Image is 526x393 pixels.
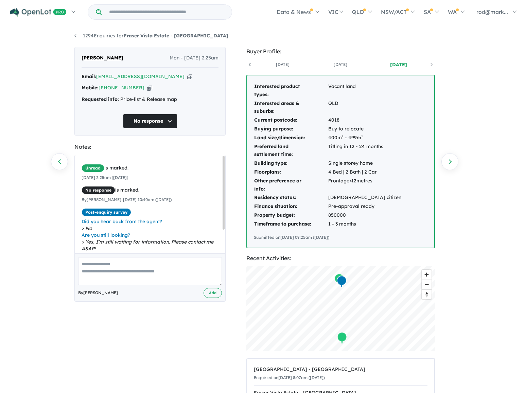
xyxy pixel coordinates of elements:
td: Titling in 12 - 24 months [328,142,402,159]
div: Price-list & Release map [82,95,218,104]
div: [GEOGRAPHIC_DATA] - [GEOGRAPHIC_DATA] [254,365,427,374]
td: Single storey home [328,159,402,168]
strong: Fraser Vista Estate - [GEOGRAPHIC_DATA] [124,33,228,39]
span: Yes, I'm still waiting for information. Please contact me ASAP! [82,238,223,252]
div: Map marker [337,275,347,288]
span: Reset bearing to north [422,290,432,299]
button: Zoom in [422,270,432,280]
div: Recent Activities: [246,254,435,263]
span: Mon - [DATE] 2:25am [170,54,218,62]
td: Other preference or info: [254,177,328,194]
td: QLD [328,99,402,116]
td: Preferred land settlement time: [254,142,328,159]
button: Copy [147,84,152,91]
small: Enquiried on [DATE] 8:07am ([DATE]) [254,375,325,380]
div: Submitted on [DATE] 09:25am ([DATE]) [254,234,427,241]
td: Property budget: [254,211,328,220]
td: Timeframe to purchase: [254,220,328,229]
span: Did you hear back from the agent? [82,218,223,225]
a: [EMAIL_ADDRESS][DOMAIN_NAME] [96,73,185,79]
div: Map marker [334,273,344,286]
td: Buying purpose: [254,125,328,133]
strong: Requested info: [82,96,119,102]
td: Floorplans: [254,168,328,177]
button: Add [204,288,222,298]
td: Buy to relocate [328,125,402,133]
div: Buyer Profile: [246,47,435,56]
span: No [82,225,223,232]
img: Openlot PRO Logo White [10,8,67,17]
td: Finance situation: [254,202,328,211]
td: Residency status: [254,193,328,202]
span: [PERSON_NAME] [82,54,123,62]
td: 1 - 3 months [328,220,402,229]
td: Frontage>12metres [328,177,402,194]
td: [DEMOGRAPHIC_DATA] citizen [328,193,402,202]
a: 1294Enquiries forFraser Vista Estate - [GEOGRAPHIC_DATA] [74,33,228,39]
div: Map marker [335,274,345,286]
canvas: Map [246,266,435,351]
input: Try estate name, suburb, builder or developer [103,5,230,19]
small: By [PERSON_NAME] - [DATE] 10:40am ([DATE]) [82,197,172,202]
small: [DATE] 2:25am ([DATE]) [82,175,128,180]
div: is marked. [82,164,223,172]
a: [GEOGRAPHIC_DATA] - [GEOGRAPHIC_DATA]Enquiried on[DATE] 8:07am ([DATE]) [254,362,427,386]
td: 850000 [328,211,402,220]
button: Copy [187,73,192,80]
div: is marked. [82,186,223,194]
td: 4018 [328,116,402,125]
button: Zoom out [422,280,432,289]
span: By [PERSON_NAME] [78,289,118,296]
nav: breadcrumb [74,32,452,40]
strong: Mobile: [82,85,99,91]
span: Unread [82,164,104,172]
td: 400m² - 499m² [328,133,402,142]
td: Interested product types: [254,82,328,99]
a: [DATE] [370,61,427,68]
td: Pre-approval ready [328,202,402,211]
strong: Email: [82,73,96,79]
span: No response [82,186,115,194]
button: No response [123,114,177,128]
span: Are you still looking? [82,232,223,238]
span: rod@mark... [476,8,508,15]
button: Reset bearing to north [422,289,432,299]
a: [DATE] [254,61,312,68]
div: Map marker [337,332,347,344]
td: Current postcode: [254,116,328,125]
span: Post-enquiry survey [82,208,131,216]
a: [PHONE_NUMBER] [99,85,144,91]
a: [DATE] [312,61,369,68]
td: 4 Bed | 2 Bath | 2 Car [328,168,402,177]
td: Building type: [254,159,328,168]
td: Vacant land [328,82,402,99]
td: Interested areas & suburbs: [254,99,328,116]
div: Notes: [74,142,226,151]
td: Land size/dimension: [254,133,328,142]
